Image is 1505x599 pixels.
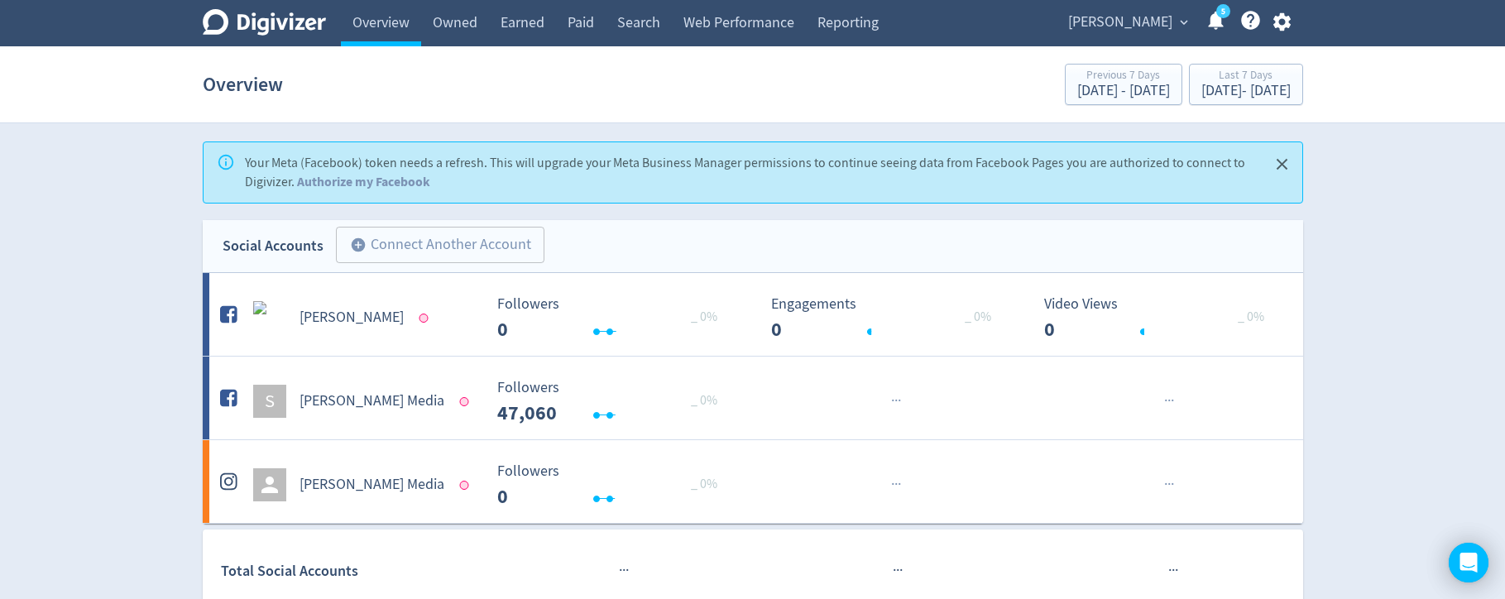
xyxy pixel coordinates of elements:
span: _ 0% [965,309,991,325]
span: Data last synced: 16 Oct 2020, 5:00am (AEDT) [459,481,473,490]
span: · [894,474,898,495]
span: _ 0% [691,309,717,325]
h5: [PERSON_NAME] [300,308,404,328]
span: · [891,474,894,495]
a: [PERSON_NAME] Media Followers --- _ 0% Followers 0 ······ [203,440,1303,523]
span: · [893,560,896,581]
button: [PERSON_NAME] [1062,9,1192,36]
span: · [894,391,898,411]
div: Open Intercom Messenger [1449,543,1488,582]
div: Total Social Accounts [221,559,485,583]
span: · [898,474,901,495]
span: expand_more [1177,15,1191,30]
a: Authorize my Facebook [297,173,430,190]
div: Last 7 Days [1201,69,1291,84]
span: · [1167,391,1171,411]
div: Your Meta (Facebook) token needs a refresh. This will upgrade your Meta Business Manager permissi... [245,147,1256,198]
span: · [899,560,903,581]
span: add_circle [350,237,367,253]
h1: Overview [203,58,283,111]
button: Last 7 Days[DATE]- [DATE] [1189,64,1303,105]
span: · [891,391,894,411]
button: Previous 7 Days[DATE] - [DATE] [1065,64,1182,105]
span: [PERSON_NAME] [1068,9,1172,36]
text: 5 [1220,6,1225,17]
span: · [1164,474,1167,495]
h5: [PERSON_NAME] Media [300,475,444,495]
span: · [1164,391,1167,411]
svg: Engagements 0 [763,296,1011,340]
a: Sam Green undefined[PERSON_NAME] Followers --- _ 0% Followers 0 Engagements 0 Engagements 0 _ 0% ... [203,273,1303,356]
h5: [PERSON_NAME] Media [300,391,444,411]
span: Data last synced: 15 Oct 2020, 10:10pm (AEDT) [419,314,433,323]
span: · [1167,474,1171,495]
span: · [1172,560,1175,581]
img: Sam Green undefined [253,301,286,334]
span: · [898,391,901,411]
button: Close [1268,151,1296,178]
span: _ 0% [691,392,717,409]
div: [DATE] - [DATE] [1077,84,1170,98]
span: Data last synced: 18 Jul 2020, 9:05pm (AEST) [459,397,473,406]
svg: Followers --- [489,463,737,507]
span: _ 0% [1238,309,1264,325]
span: · [622,560,625,581]
span: · [619,560,622,581]
a: Connect Another Account [324,229,544,263]
div: S [253,385,286,418]
span: · [1171,391,1174,411]
div: Previous 7 Days [1077,69,1170,84]
a: S[PERSON_NAME] Media Followers --- _ 0% Followers 47,060 ······ [203,357,1303,439]
button: Connect Another Account [336,227,544,263]
svg: Video Views 0 [1036,296,1284,340]
svg: Followers --- [489,380,737,424]
span: _ 0% [691,476,717,492]
svg: Followers --- [489,296,737,340]
div: [DATE] - [DATE] [1201,84,1291,98]
span: · [896,560,899,581]
span: · [625,560,629,581]
span: · [1175,560,1178,581]
span: · [1171,474,1174,495]
a: 5 [1216,4,1230,18]
div: Social Accounts [223,234,324,258]
span: · [1168,560,1172,581]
